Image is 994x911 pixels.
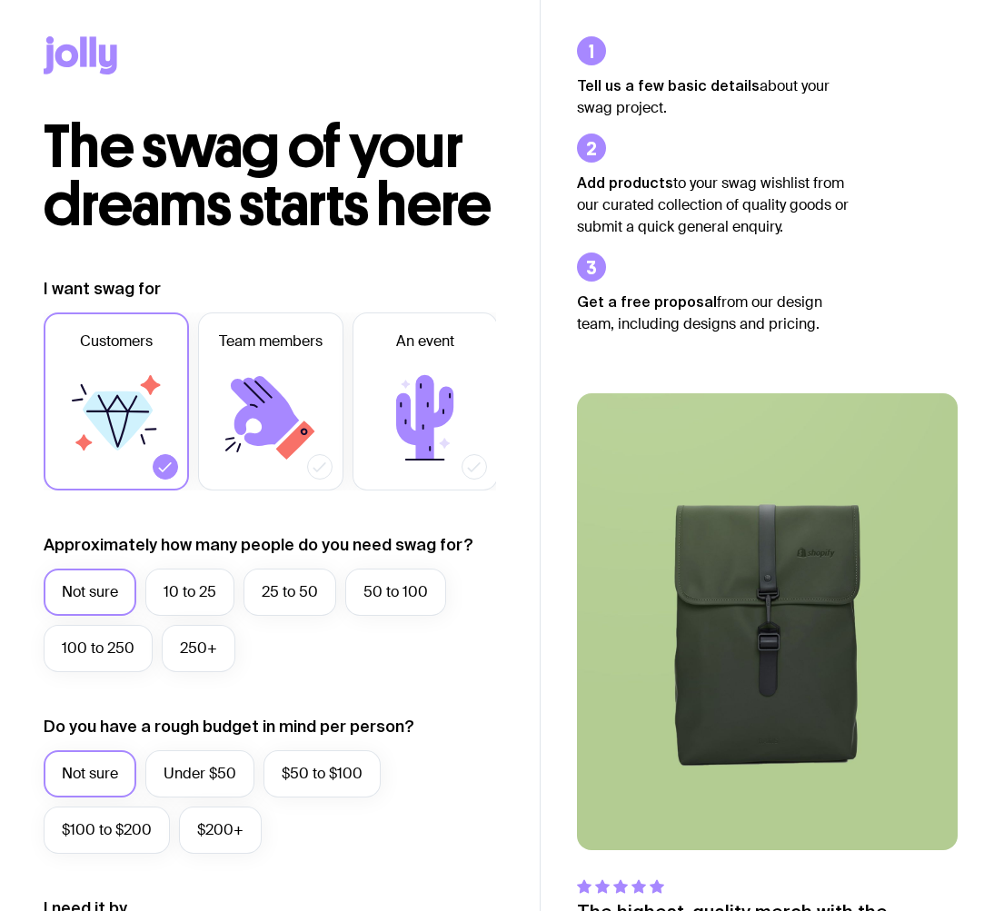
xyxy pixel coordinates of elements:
[396,331,454,352] span: An event
[219,331,323,352] span: Team members
[577,172,850,238] p: to your swag wishlist from our curated collection of quality goods or submit a quick general enqu...
[577,74,850,119] p: about your swag project.
[44,111,492,241] span: The swag of your dreams starts here
[44,569,136,616] label: Not sure
[244,569,336,616] label: 25 to 50
[44,750,136,797] label: Not sure
[145,750,254,797] label: Under $50
[44,625,153,672] label: 100 to 250
[179,807,262,854] label: $200+
[577,291,850,335] p: from our design team, including designs and pricing.
[145,569,234,616] label: 10 to 25
[263,750,381,797] label: $50 to $100
[44,716,414,738] label: Do you have a rough budget in mind per person?
[345,569,446,616] label: 50 to 100
[80,331,153,352] span: Customers
[44,807,170,854] label: $100 to $200
[577,293,717,310] strong: Get a free proposal
[44,278,161,300] label: I want swag for
[44,534,473,556] label: Approximately how many people do you need swag for?
[162,625,235,672] label: 250+
[577,77,760,94] strong: Tell us a few basic details
[577,174,673,191] strong: Add products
